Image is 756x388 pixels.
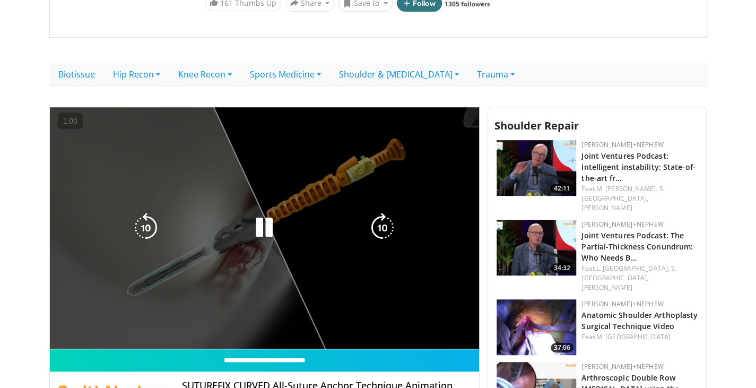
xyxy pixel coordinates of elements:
[497,140,576,196] a: 42:11
[581,151,695,183] a: Joint Ventures Podcast: Intelligent instability: State-of-the-art fr…
[104,63,169,85] a: Hip Recon
[581,140,663,149] a: [PERSON_NAME]+Nephew
[50,107,480,350] video-js: Video Player
[581,283,632,292] a: [PERSON_NAME]
[169,63,241,85] a: Knee Recon
[581,220,663,229] a: [PERSON_NAME]+Nephew
[581,184,665,203] a: S. [GEOGRAPHIC_DATA],
[581,230,693,263] a: Joint Ventures Podcast: The Partial-Thickness Conundrum: Who Needs B…
[581,264,698,292] div: Feat.
[581,299,663,308] a: [PERSON_NAME]+Nephew
[581,310,698,331] a: Anatomic Shoulder Arthoplasty Surgical Technique Video
[581,362,663,371] a: [PERSON_NAME]+Nephew
[581,184,698,213] div: Feat.
[581,264,676,282] a: S. [GEOGRAPHIC_DATA],
[551,343,573,352] span: 37:06
[596,184,658,193] a: M. [PERSON_NAME],
[551,184,573,193] span: 42:11
[581,332,698,342] div: Feat.
[497,299,576,355] img: 4ad8d6c8-ee64-4599-baa1-cc9db944930a.150x105_q85_crop-smart_upscale.jpg
[497,299,576,355] a: 37:06
[330,63,468,85] a: Shoulder & [MEDICAL_DATA]
[551,263,573,273] span: 34:32
[468,63,524,85] a: Trauma
[581,203,632,212] a: [PERSON_NAME]
[596,332,671,341] a: M. [GEOGRAPHIC_DATA]
[241,63,330,85] a: Sports Medicine
[497,220,576,275] a: 34:32
[49,63,104,85] a: Biotissue
[494,118,579,133] span: Shoulder Repair
[497,140,576,196] img: 68fb0319-defd-40d2-9a59-ac066b7d8959.150x105_q85_crop-smart_upscale.jpg
[497,220,576,275] img: 5807bf09-abca-4062-84b7-711dbcc3ea56.150x105_q85_crop-smart_upscale.jpg
[596,264,670,273] a: L. [GEOGRAPHIC_DATA],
